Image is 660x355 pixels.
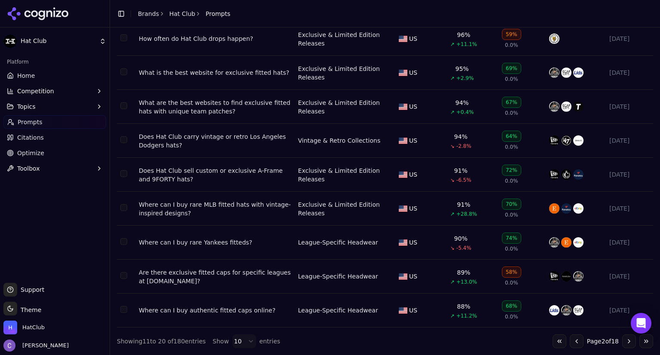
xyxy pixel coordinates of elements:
[573,237,584,248] img: ebay
[502,131,521,142] div: 64%
[505,211,518,218] span: 0.0%
[120,136,127,143] button: Select row 125
[169,9,195,18] a: Hat Club
[298,31,392,48] a: Exclusive & Limited Edition Releases
[549,203,559,214] img: etsy
[298,200,392,217] a: Exclusive & Limited Edition Releases
[450,245,455,251] span: ↘
[609,68,650,77] div: [DATE]
[549,135,559,146] img: new era
[505,313,518,320] span: 0.0%
[399,138,407,144] img: US flag
[502,165,521,176] div: 72%
[609,170,650,179] div: [DATE]
[549,34,559,44] img: myfitteds
[549,271,559,282] img: new era
[298,136,381,145] a: Vintage & Retro Collections
[298,306,378,315] a: League-Specific Headwear
[502,29,521,40] div: 59%
[502,266,521,278] div: 58%
[139,268,291,285] a: Are there exclusive fitted caps for specific leagues at [DOMAIN_NAME]?
[3,34,17,48] img: Hat Club
[399,205,407,212] img: US flag
[573,101,584,112] img: topperzstore
[399,239,407,246] img: US flag
[409,34,417,43] span: US
[138,10,159,17] a: Brands
[3,321,17,334] img: HatClub
[450,211,455,217] span: ↗
[139,306,291,315] a: Where can I buy authentic fitted caps online?
[3,146,106,160] a: Optimize
[573,305,584,315] img: ecapcity
[399,70,407,76] img: US flag
[213,337,229,346] span: Show
[17,87,54,95] span: Competition
[457,31,471,39] div: 96%
[399,171,407,178] img: US flag
[549,101,559,112] img: exclusive fitted
[409,238,417,247] span: US
[450,41,455,48] span: ↗
[454,166,467,175] div: 91%
[450,177,455,184] span: ↘
[609,102,650,111] div: [DATE]
[17,149,44,157] span: Optimize
[561,135,571,146] img: 47 brand
[139,98,291,116] a: What are the best websites to find exclusive fitted hats with unique team patches?
[505,76,518,83] span: 0.0%
[573,67,584,78] img: lids
[456,75,474,82] span: +2.9%
[456,41,477,48] span: +11.1%
[502,233,521,244] div: 74%
[17,306,41,313] span: Theme
[456,211,477,217] span: +28.8%
[3,340,15,352] img: Chris Hayes
[120,306,127,313] button: Select row 150
[409,170,417,179] span: US
[454,234,467,243] div: 90%
[120,170,127,177] button: Select row 101
[17,133,44,142] span: Citations
[561,305,571,315] img: exclusive fitted
[3,321,45,334] button: Open organization switcher
[561,169,571,180] img: culture kings
[120,238,127,245] button: Select row 76
[3,84,106,98] button: Competition
[505,177,518,184] span: 0.0%
[17,285,44,294] span: Support
[456,245,471,251] span: -5.4%
[3,115,106,129] a: Prompts
[505,110,518,116] span: 0.0%
[139,34,291,43] div: How often do Hat Club drops happen?
[17,164,40,173] span: Toolbox
[298,64,392,82] div: Exclusive & Limited Edition Releases
[573,169,584,180] img: fanatics
[139,238,291,247] a: Where can I buy rare Yankees fitteds?
[502,199,521,210] div: 70%
[139,166,291,184] a: Does Hat Club sell custom or exclusive A-Frame and 9FORTY hats?
[298,238,378,247] div: League-Specific Headwear
[456,278,477,285] span: +13.0%
[587,337,619,346] span: Page 2 of 18
[549,67,559,78] img: exclusive fitted
[409,306,417,315] span: US
[3,162,106,175] button: Toolbox
[298,98,392,116] a: Exclusive & Limited Edition Releases
[455,64,469,73] div: 95%
[573,203,584,214] img: ebay
[457,302,471,311] div: 88%
[409,272,417,281] span: US
[450,312,455,319] span: ↗
[18,118,43,126] span: Prompts
[609,272,650,281] div: [DATE]
[505,279,518,286] span: 0.0%
[573,271,584,282] img: exclusive fitted
[561,203,571,214] img: fanatics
